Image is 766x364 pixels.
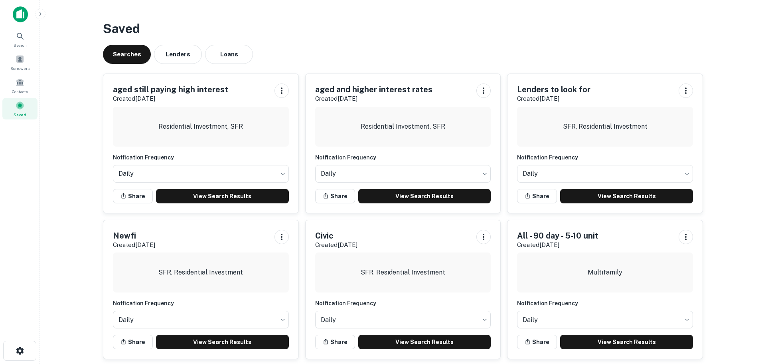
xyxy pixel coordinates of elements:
[315,163,491,185] div: Without label
[113,308,289,331] div: Without label
[113,230,155,242] h5: Newfi
[113,335,153,349] button: Share
[103,19,703,38] h3: Saved
[517,335,557,349] button: Share
[358,335,491,349] a: View Search Results
[361,122,445,131] p: Residential Investment, SFR
[113,299,289,308] h6: Notfication Frequency
[517,84,590,95] h5: Lenders to look for
[560,335,693,349] a: View Search Results
[315,335,355,349] button: Share
[10,65,30,72] span: Borrowers
[2,75,38,96] a: Contacts
[156,189,289,203] a: View Search Results
[315,299,491,308] h6: Notfication Frequency
[315,153,491,162] h6: Notfication Frequency
[154,45,202,64] button: Lenders
[361,268,445,277] p: SFR, Residential Investment
[158,268,243,277] p: SFR, Residential Investment
[517,94,590,103] p: Created [DATE]
[113,163,289,185] div: Without label
[563,122,648,131] p: SFR, Residential Investment
[560,189,693,203] a: View Search Results
[2,28,38,50] a: Search
[113,189,153,203] button: Share
[113,153,289,162] h6: Notfication Frequency
[315,240,357,250] p: Created [DATE]
[315,94,432,103] p: Created [DATE]
[315,230,357,242] h5: Civic
[517,308,693,331] div: Without label
[315,308,491,331] div: Without label
[205,45,253,64] button: Loans
[103,45,151,64] button: Searches
[358,189,491,203] a: View Search Results
[156,335,289,349] a: View Search Results
[2,98,38,119] a: Saved
[12,88,28,95] span: Contacts
[113,94,228,103] p: Created [DATE]
[517,189,557,203] button: Share
[517,163,693,185] div: Without label
[517,299,693,308] h6: Notfication Frequency
[517,240,598,250] p: Created [DATE]
[14,42,27,48] span: Search
[13,6,28,22] img: capitalize-icon.png
[113,84,228,95] h5: aged still paying high interest
[517,153,693,162] h6: Notfication Frequency
[588,268,622,277] p: Multifamily
[517,230,598,242] h5: All - 90 day - 5-10 unit
[315,189,355,203] button: Share
[315,84,432,95] h5: aged and higher interest rates
[113,240,155,250] p: Created [DATE]
[158,122,243,131] p: Residential Investment, SFR
[726,300,766,338] iframe: Chat Widget
[14,111,26,118] span: Saved
[2,52,38,73] a: Borrowers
